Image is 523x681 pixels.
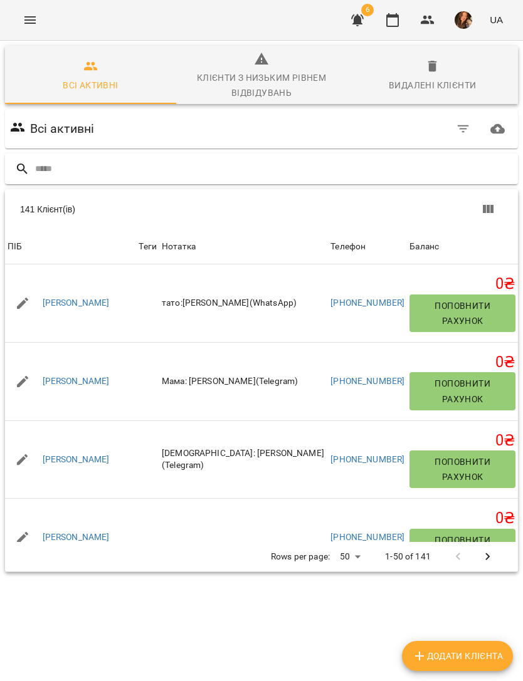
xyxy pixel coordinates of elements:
div: Всі активні [63,78,118,93]
span: Поповнити рахунок [415,376,510,406]
span: ПІБ [8,239,134,254]
div: Баланс [409,239,439,254]
p: 1-50 of 141 [385,551,431,563]
div: Теги [139,239,157,254]
a: [PERSON_NAME] [43,454,110,466]
td: Мама: [PERSON_NAME](Telegram) [159,343,328,421]
span: Баланс [409,239,515,254]
span: UA [490,13,503,26]
h5: 0 ₴ [409,274,515,294]
td: [DEMOGRAPHIC_DATA]: [PERSON_NAME](Telegram) [159,420,328,499]
td: тато:[PERSON_NAME](WhatsApp) [159,264,328,342]
button: UA [485,8,508,31]
a: [PHONE_NUMBER] [330,298,404,308]
h5: 0 ₴ [409,509,515,528]
img: ab4009e934c7439b32ac48f4cd77c683.jpg [455,11,472,29]
div: 141 Клієнт(ів) [20,198,274,221]
button: Поповнити рахунок [409,372,515,410]
a: [PERSON_NAME] [43,375,110,388]
h5: 0 ₴ [409,431,515,450]
a: [PHONE_NUMBER] [330,454,404,464]
button: Показати колонки [473,194,503,224]
div: Sort [409,239,439,254]
span: Поповнити рахунок [415,533,510,563]
a: [PERSON_NAME] [43,531,110,544]
button: Next Page [473,542,503,572]
button: Додати клієнта [402,641,513,671]
span: Поповнити рахунок [415,298,510,328]
button: Menu [15,5,45,35]
div: Sort [8,239,22,254]
span: Телефон [330,239,404,254]
div: ПІБ [8,239,22,254]
span: Поповнити рахунок [415,454,510,484]
div: Видалені клієнти [389,78,476,93]
div: Sort [330,239,366,254]
div: Table Toolbar [5,189,518,229]
button: Поповнити рахунок [409,529,515,566]
a: [PHONE_NUMBER] [330,532,404,542]
button: Поповнити рахунок [409,294,515,332]
a: [PERSON_NAME] [43,297,110,309]
p: Rows per page: [271,551,330,563]
h5: 0 ₴ [409,353,515,372]
a: [PHONE_NUMBER] [330,376,404,386]
div: Телефон [330,239,366,254]
div: Нотатка [162,239,325,254]
div: 50 [335,548,365,566]
h6: Всі активні [30,119,95,138]
button: Поповнити рахунок [409,450,515,488]
div: Клієнти з низьким рівнем відвідувань [184,70,340,100]
span: 6 [361,4,374,16]
span: Додати клієнта [412,648,503,663]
